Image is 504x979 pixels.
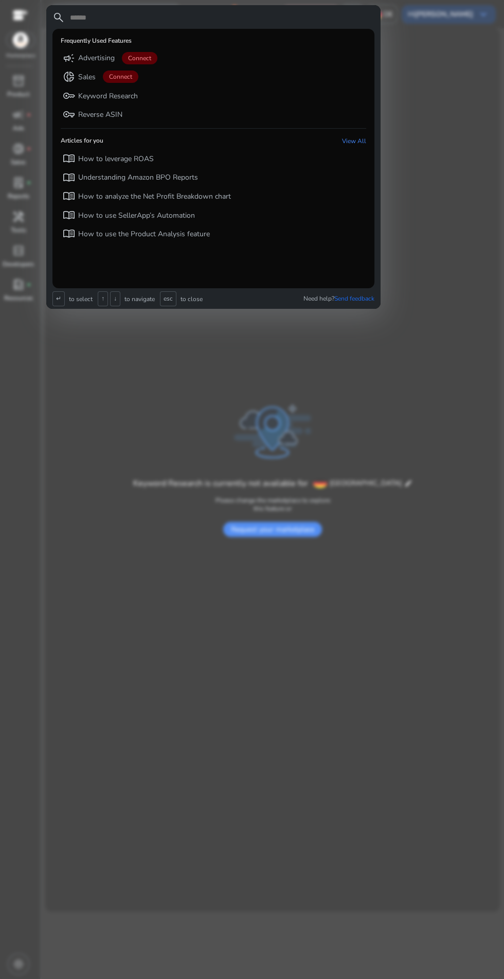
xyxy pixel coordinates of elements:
span: campaign [63,52,75,64]
p: to select [67,295,93,303]
span: menu_book [63,228,75,240]
span: esc [160,291,176,306]
span: search [52,11,65,24]
span: ↵ [52,291,65,306]
p: Reverse ASIN [78,110,122,120]
span: menu_book [63,190,75,202]
span: menu_book [63,152,75,165]
span: donut_small [63,71,75,83]
p: to navigate [122,295,155,303]
p: How to use SellerApp’s Automation [78,211,195,221]
span: Connect [122,52,157,64]
p: Understanding Amazon BPO Reports [78,172,198,183]
span: menu_book [63,171,75,184]
a: View All [342,137,366,145]
span: ↑ [98,291,108,306]
h6: Frequently Used Features [61,37,132,44]
p: Keyword Research [78,91,138,101]
p: How to leverage ROAS [78,154,154,164]
span: vpn_key [63,108,75,120]
p: How to use the Product Analysis feature [78,229,210,239]
p: Need help? [303,294,374,303]
span: Connect [103,71,138,83]
p: Advertising [78,53,115,63]
p: to close [178,295,203,303]
h6: Articles for you [61,137,103,145]
p: Sales [78,72,96,82]
span: menu_book [63,209,75,221]
span: Send feedback [334,294,374,303]
span: ↓ [110,291,120,306]
p: How to analyze the Net Profit Breakdown chart [78,191,231,202]
span: key [63,90,75,102]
